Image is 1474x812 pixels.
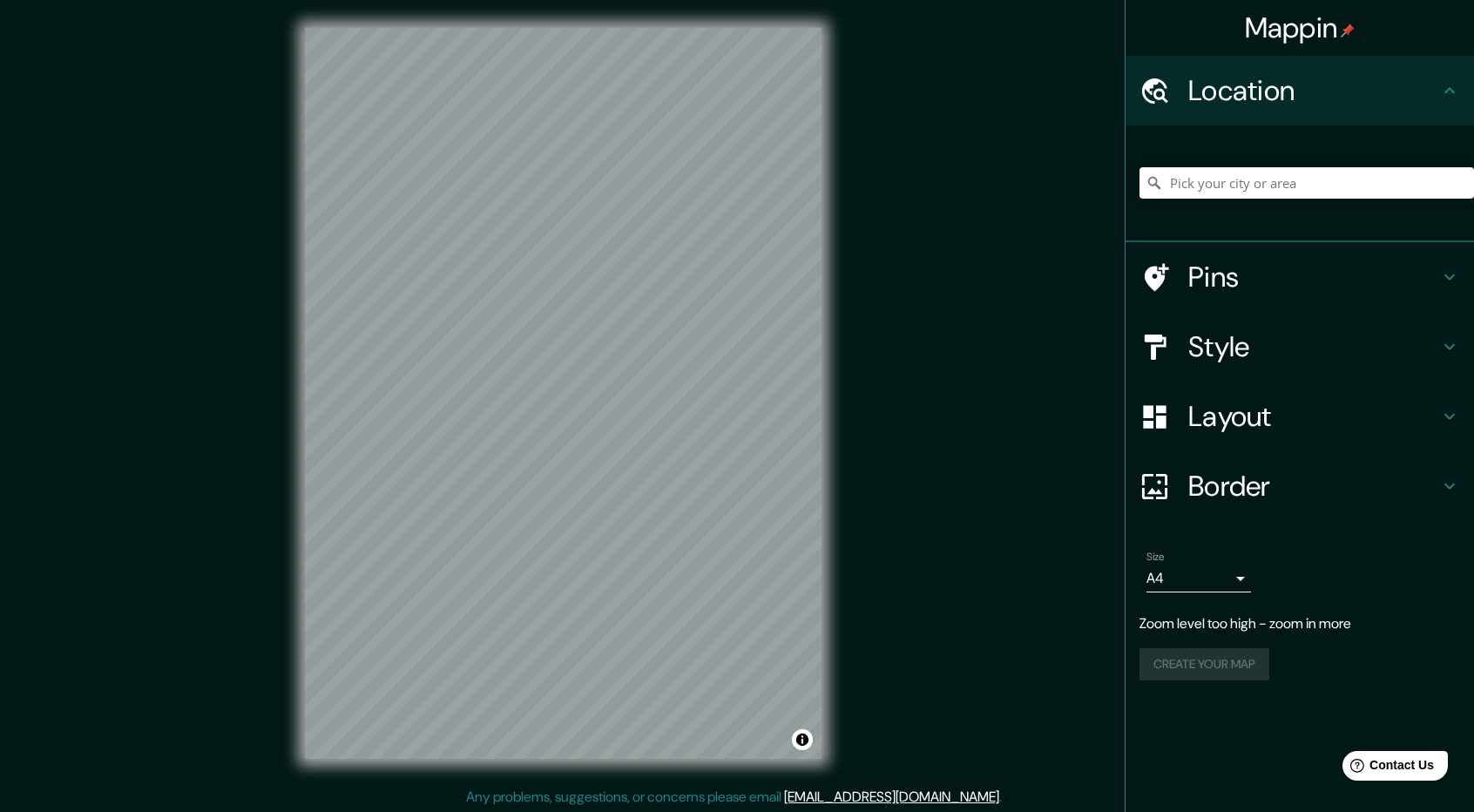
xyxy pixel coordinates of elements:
button: Toggle attribution [792,729,813,750]
div: . [1004,787,1008,808]
label: Size [1146,550,1165,565]
div: . [1002,787,1004,808]
div: Pins [1126,242,1474,312]
div: A4 [1146,565,1251,592]
h4: Layout [1188,399,1439,434]
h4: Pins [1188,260,1439,294]
h4: Mappin [1245,10,1356,45]
div: Location [1126,56,1474,125]
p: Zoom level too high - zoom in more [1139,613,1460,634]
h4: Location [1188,73,1439,108]
input: Pick your city or area [1139,167,1474,199]
canvas: Map [305,28,822,759]
iframe: Help widget launcher [1319,744,1455,793]
img: pin-icon.png [1341,24,1355,37]
p: Any problems, suggestions, or concerns please email . [466,787,1002,808]
div: Style [1126,312,1474,382]
div: Border [1126,451,1474,521]
h4: Border [1188,469,1439,504]
a: [EMAIL_ADDRESS][DOMAIN_NAME] [784,788,999,806]
h4: Style [1188,329,1439,364]
div: Layout [1126,382,1474,451]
